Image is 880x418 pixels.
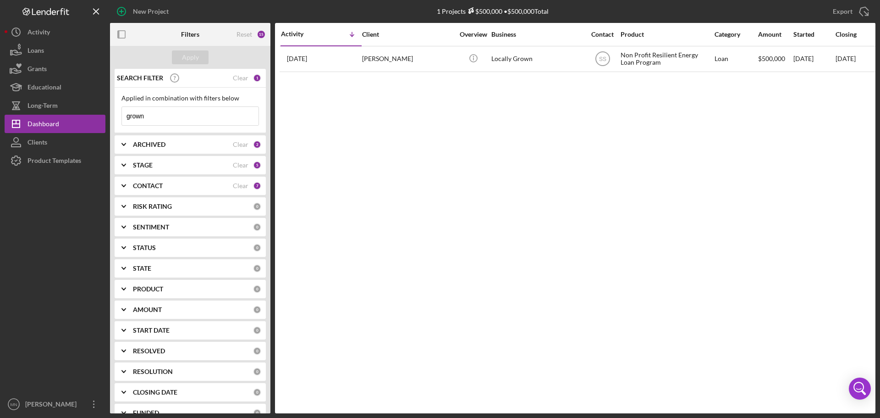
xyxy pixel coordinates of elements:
div: [PERSON_NAME] [362,47,454,71]
div: Product Templates [27,151,81,172]
div: Locally Grown [491,47,583,71]
b: CONTACT [133,182,163,189]
div: Non Profit Resilient Energy Loan Program [621,47,712,71]
div: Applied in combination with filters below [121,95,259,102]
b: ARCHIVED [133,141,165,148]
button: Product Templates [5,151,105,170]
div: 7 [253,182,261,190]
div: 0 [253,264,261,273]
div: Contact [585,31,620,38]
div: 0 [253,306,261,314]
div: 1 [253,74,261,82]
div: Reset [236,31,252,38]
b: SENTIMENT [133,223,169,231]
b: AMOUNT [133,306,162,313]
div: 0 [253,388,261,396]
div: 0 [253,347,261,355]
b: PRODUCT [133,285,163,293]
div: New Project [133,2,169,21]
div: Category [715,31,757,38]
div: Clear [233,74,248,82]
div: Clear [233,141,248,148]
div: Clients [27,133,47,154]
div: 0 [253,244,261,252]
div: Clear [233,162,248,169]
button: Educational [5,78,105,96]
div: 5 [253,161,261,169]
button: Dashboard [5,115,105,133]
div: [DATE] [793,47,835,71]
div: Amount [758,31,792,38]
div: Grants [27,60,47,80]
div: Overview [456,31,490,38]
button: Clients [5,133,105,151]
b: STATUS [133,244,156,251]
button: Loans [5,41,105,60]
button: Long-Term [5,96,105,115]
div: 2 [253,140,261,149]
text: MN [11,402,17,407]
div: Clear [233,182,248,189]
button: New Project [110,2,178,21]
b: CLOSING DATE [133,389,177,396]
div: Educational [27,78,61,99]
b: Filters [181,31,199,38]
b: STAGE [133,162,153,169]
div: $500,000 [466,7,502,15]
div: 0 [253,223,261,231]
div: Open Intercom Messenger [849,378,871,400]
div: Long-Term [27,96,58,117]
button: Activity [5,23,105,41]
b: RISK RATING [133,203,172,210]
div: Started [793,31,835,38]
b: RESOLVED [133,347,165,355]
div: [PERSON_NAME] [23,395,82,416]
div: Loan [715,47,757,71]
b: START DATE [133,327,170,334]
div: 15 [257,30,266,39]
time: [DATE] [836,55,856,62]
div: Product [621,31,712,38]
button: Export [824,2,875,21]
div: Activity [281,30,321,38]
div: 0 [253,409,261,417]
div: Export [833,2,852,21]
button: Apply [172,50,209,64]
time: 2025-08-18 21:17 [287,55,307,62]
div: 0 [253,285,261,293]
span: $500,000 [758,55,785,62]
div: 1 Projects • $500,000 Total [437,7,549,15]
text: SS [599,56,606,62]
b: RESOLUTION [133,368,173,375]
div: 0 [253,326,261,334]
div: 0 [253,202,261,211]
button: Grants [5,60,105,78]
b: SEARCH FILTER [117,74,163,82]
div: Apply [182,50,199,64]
b: FUNDED [133,409,159,417]
b: STATE [133,265,151,272]
div: Activity [27,23,50,44]
button: MN[PERSON_NAME] [5,395,105,413]
div: 0 [253,368,261,376]
div: Loans [27,41,44,62]
div: Business [491,31,583,38]
div: Dashboard [27,115,59,135]
div: Client [362,31,454,38]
